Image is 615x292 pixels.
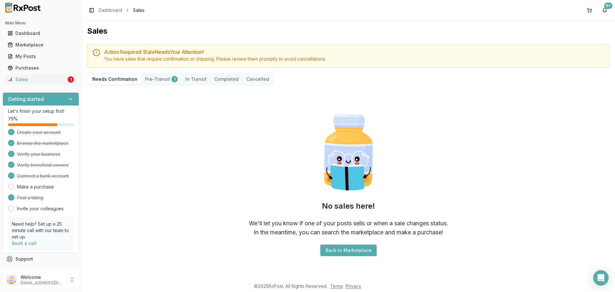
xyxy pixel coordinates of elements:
h2: No sales here! [322,201,375,211]
div: Dashboard [8,30,74,37]
div: Purchases [8,65,74,71]
h1: Sales [87,26,610,36]
h5: Action Required: 1 Sale Need s Your Attention! [104,49,604,54]
button: Needs Confirmation [88,74,141,84]
button: Cancelled [242,74,273,84]
a: Dashboard [99,7,122,13]
span: Sales [133,7,144,13]
span: Browse the marketplace [17,140,69,146]
span: Verify your business [17,151,60,157]
div: Marketplace [8,42,74,48]
img: Smart Pill Bottle [307,111,389,193]
div: 9+ [604,3,612,9]
div: Sales [8,76,66,83]
button: Purchases [3,63,79,73]
button: 9+ [600,5,610,15]
p: Let's finish your setup first! [8,108,74,114]
img: User avatar [6,275,17,285]
a: Invite your colleagues [17,205,64,212]
button: Support [3,253,79,265]
h2: Main Menu [5,21,77,26]
div: You have sales that require confirmation or shipping. Please review them promptly to avoid cancel... [104,56,604,62]
a: Dashboard [5,28,77,39]
a: Privacy [346,283,361,289]
nav: breadcrumb [99,7,144,13]
p: Need help? Set up a 25 minute call with our team to set up. [12,221,70,240]
a: My Posts [5,51,77,62]
a: Purchases [5,62,77,74]
button: Feedback [3,265,79,276]
div: We'll let you know if one of your posts sells or when a sale changes status. [249,219,448,228]
a: Make a purchase [17,184,54,190]
div: In the meantime, you can search the marketplace and make a purchase! [254,228,443,237]
a: Book a call [12,240,37,246]
span: 75 % [8,116,18,122]
div: Open Intercom Messenger [593,270,609,286]
button: Dashboard [3,28,79,38]
button: Completed [210,74,242,84]
a: Terms [330,283,343,289]
button: My Posts [3,51,79,62]
span: Connect a bank account [17,173,69,179]
button: Back to Marketplace [320,245,377,256]
p: Welcome [20,274,65,280]
button: In Transit [182,74,210,84]
span: Post a listing [17,195,43,201]
button: Sales1 [3,74,79,85]
div: My Posts [8,53,74,60]
a: Sales1 [5,74,77,85]
button: Pre-Transit [141,74,182,84]
span: Create your account [17,129,61,136]
p: [EMAIL_ADDRESS][DOMAIN_NAME] [20,280,65,286]
div: 1 [68,76,74,83]
span: Feedback [15,267,37,274]
span: Verify beneficial owners [17,162,69,168]
button: Marketplace [3,40,79,50]
a: Marketplace [5,39,77,51]
h3: Getting started [8,95,44,103]
div: 1 [171,76,178,82]
img: RxPost Logo [3,3,44,13]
